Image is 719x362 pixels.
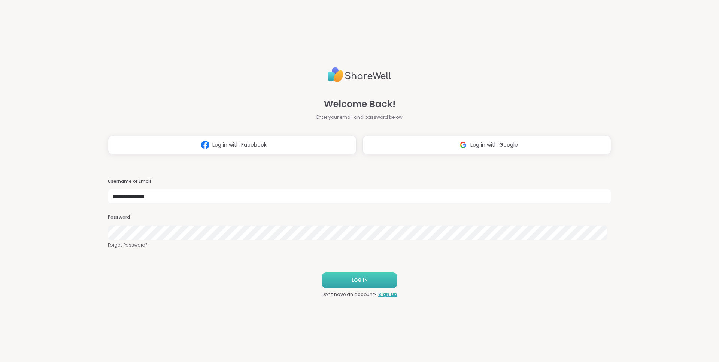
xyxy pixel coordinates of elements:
[198,138,212,152] img: ShareWell Logomark
[352,277,368,284] span: LOG IN
[316,114,403,121] span: Enter your email and password below
[108,214,611,221] h3: Password
[322,272,397,288] button: LOG IN
[108,136,357,154] button: Log in with Facebook
[328,64,391,85] img: ShareWell Logo
[378,291,397,298] a: Sign up
[362,136,611,154] button: Log in with Google
[322,291,377,298] span: Don't have an account?
[108,242,611,248] a: Forgot Password?
[212,141,267,149] span: Log in with Facebook
[108,178,611,185] h3: Username or Email
[324,97,395,111] span: Welcome Back!
[456,138,470,152] img: ShareWell Logomark
[470,141,518,149] span: Log in with Google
